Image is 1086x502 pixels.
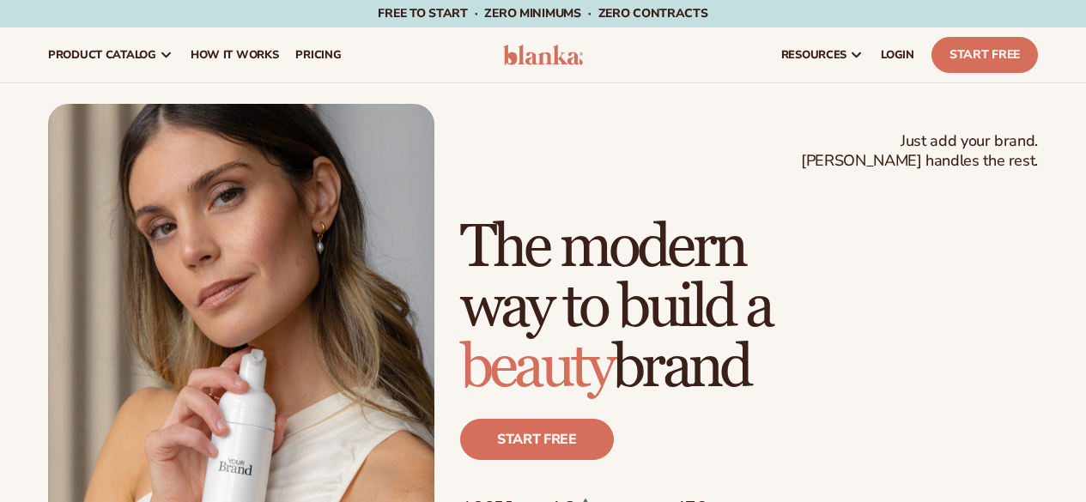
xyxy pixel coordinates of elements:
[460,218,1038,398] h1: The modern way to build a brand
[39,27,182,82] a: product catalog
[872,27,923,82] a: LOGIN
[460,419,614,460] a: Start free
[191,48,279,62] span: How It Works
[781,48,846,62] span: resources
[460,331,612,404] span: beauty
[881,48,914,62] span: LOGIN
[295,48,341,62] span: pricing
[287,27,349,82] a: pricing
[378,5,707,21] span: Free to start · ZERO minimums · ZERO contracts
[503,45,584,65] img: logo
[931,37,1038,73] a: Start Free
[182,27,288,82] a: How It Works
[801,131,1038,172] span: Just add your brand. [PERSON_NAME] handles the rest.
[48,48,156,62] span: product catalog
[773,27,872,82] a: resources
